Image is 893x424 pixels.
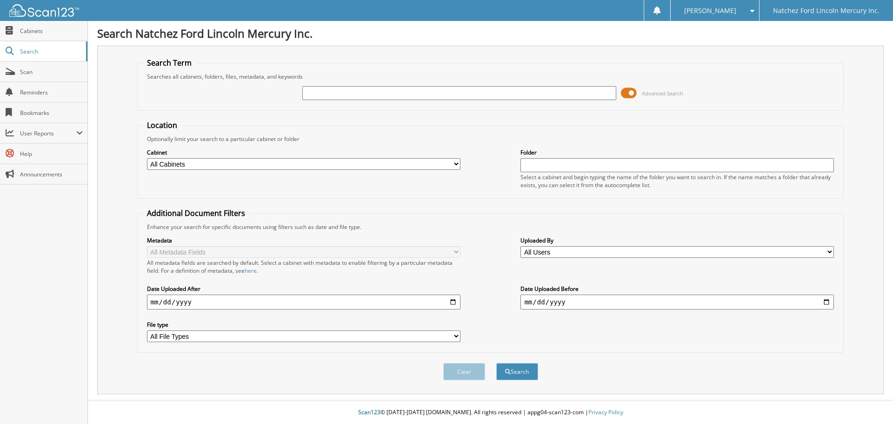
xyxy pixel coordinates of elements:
span: User Reports [20,129,76,137]
span: Bookmarks [20,109,83,117]
a: Privacy Policy [588,408,623,416]
span: [PERSON_NAME] [684,8,736,13]
span: Reminders [20,88,83,96]
span: Cabinets [20,27,83,35]
span: Help [20,150,83,158]
button: Search [496,363,538,380]
h1: Search Natchez Ford Lincoln Mercury Inc. [97,26,884,41]
label: Cabinet [147,148,460,156]
input: start [147,295,460,310]
span: Scan [20,68,83,76]
button: Clear [443,363,485,380]
label: Date Uploaded After [147,285,460,293]
span: Announcements [20,170,83,178]
label: Date Uploaded Before [520,285,834,293]
div: All metadata fields are searched by default. Select a cabinet with metadata to enable filtering b... [147,259,460,275]
div: Select a cabinet and begin typing the name of the folder you want to search in. If the name match... [520,173,834,189]
a: here [245,267,257,275]
legend: Additional Document Filters [142,208,250,218]
img: scan123-logo-white.svg [9,4,79,17]
input: end [520,295,834,310]
label: File type [147,321,460,329]
div: Searches all cabinets, folders, files, metadata, and keywords [142,73,839,81]
span: Advanced Search [642,90,683,97]
label: Folder [520,148,834,156]
span: Scan123 [358,408,380,416]
legend: Location [142,120,182,130]
div: Enhance your search for specific documents using filters such as date and file type. [142,223,839,231]
legend: Search Term [142,58,196,68]
iframe: Chat Widget [846,379,893,424]
span: Natchez Ford Lincoln Mercury Inc. [773,8,880,13]
div: Optionally limit your search to a particular cabinet or folder [142,135,839,143]
div: © [DATE]-[DATE] [DOMAIN_NAME]. All rights reserved | appg04-scan123-com | [88,401,893,424]
label: Metadata [147,236,460,244]
span: Search [20,47,81,55]
label: Uploaded By [520,236,834,244]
